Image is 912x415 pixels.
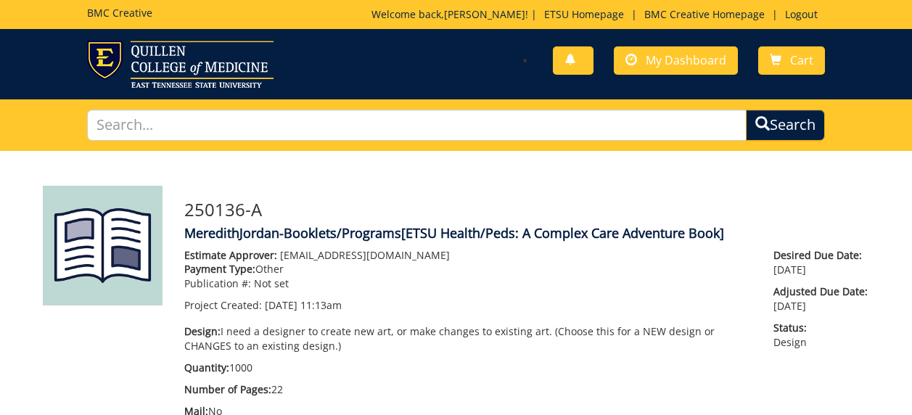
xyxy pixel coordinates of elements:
img: Product featured image [43,186,163,305]
span: My Dashboard [646,52,726,68]
input: Search... [87,110,747,141]
p: 22 [184,382,752,397]
p: [DATE] [773,248,869,277]
p: [DATE] [773,284,869,313]
p: Design [773,321,869,350]
a: Cart [758,46,825,75]
button: Search [746,110,825,141]
p: Welcome back, ! | | | [371,7,825,22]
a: ETSU Homepage [537,7,631,21]
p: Other [184,262,752,276]
span: Payment Type: [184,262,255,276]
span: Estimate Approver: [184,248,277,262]
p: I need a designer to create new art, or make changes to existing art. (Choose this for a NEW desi... [184,324,752,353]
img: ETSU logo [87,41,274,88]
a: [PERSON_NAME] [444,7,525,21]
span: Project Created: [184,298,262,312]
span: Design: [184,324,221,338]
a: My Dashboard [614,46,738,75]
span: [DATE] 11:13am [265,298,342,312]
h5: BMC Creative [87,7,152,18]
span: Quantity: [184,361,229,374]
p: 1000 [184,361,752,375]
span: Not set [254,276,289,290]
span: Desired Due Date: [773,248,869,263]
h4: MeredithJordan-Booklets/Programs [184,226,870,241]
span: Number of Pages: [184,382,271,396]
a: Logout [778,7,825,21]
span: [ETSU Health/Peds: A Complex Care Adventure Book] [401,224,724,242]
a: BMC Creative Homepage [637,7,772,21]
h3: 250136-A [184,200,870,219]
span: Cart [790,52,813,68]
span: Adjusted Due Date: [773,284,869,299]
p: [EMAIL_ADDRESS][DOMAIN_NAME] [184,248,752,263]
span: Publication #: [184,276,251,290]
span: Status: [773,321,869,335]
